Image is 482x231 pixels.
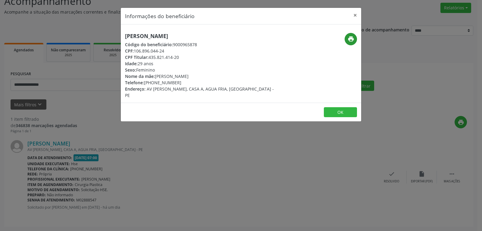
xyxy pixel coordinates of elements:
h5: Informações do beneficiário [125,12,195,20]
button: print [345,33,357,45]
span: Código do beneficiário: [125,42,173,47]
span: Nome da mãe: [125,73,155,79]
span: Endereço: [125,86,146,92]
button: OK [324,107,357,117]
span: CPF Titular: [125,54,149,60]
span: Sexo: [125,67,136,73]
div: [PHONE_NUMBER] [125,79,277,86]
div: [PERSON_NAME] [125,73,277,79]
span: Telefone: [125,80,144,85]
span: AV [PERSON_NAME], CASA A, AGUA FRIA, [GEOGRAPHIC_DATA] - PE [125,86,274,98]
span: CPF: [125,48,134,54]
span: Idade: [125,61,138,66]
div: Feminino [125,67,277,73]
i: print [348,36,354,42]
h5: [PERSON_NAME] [125,33,277,39]
button: Close [349,8,361,23]
div: 29 anos [125,60,277,67]
div: 435.821.414-20 [125,54,277,60]
div: 106.896.044-24 [125,48,277,54]
div: 9000965878 [125,41,277,48]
